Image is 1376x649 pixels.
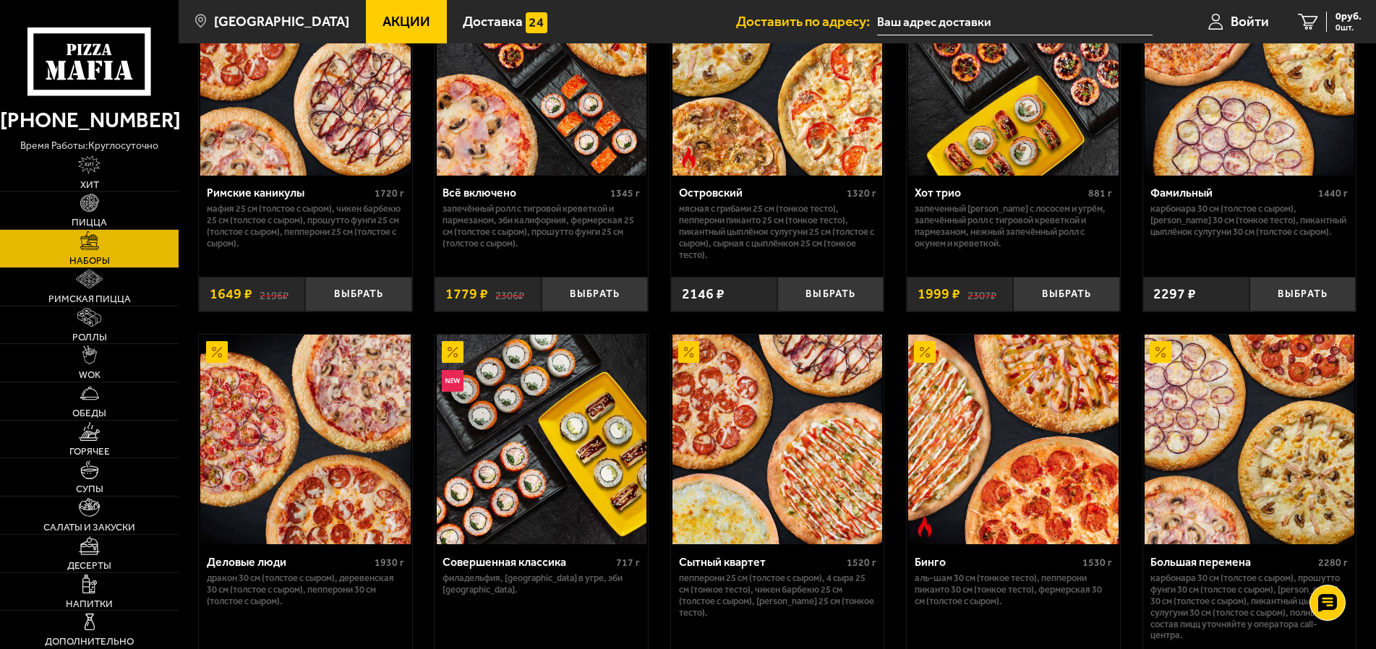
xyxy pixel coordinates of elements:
span: 881 г [1088,187,1112,199]
span: Акции [383,14,430,28]
p: Запеченный [PERSON_NAME] с лососем и угрём, Запечённый ролл с тигровой креветкой и пармезаном, Не... [915,203,1112,249]
img: Акционный [206,341,228,363]
a: АкционныйБольшая перемена [1143,335,1356,544]
img: Острое блюдо [678,147,700,168]
s: 2196 ₽ [260,287,289,301]
img: Острое блюдо [914,516,936,538]
span: Пицца [72,218,107,227]
p: Пепперони 25 см (толстое с сыром), 4 сыра 25 см (тонкое тесто), Чикен Барбекю 25 см (толстое с сы... [679,572,876,618]
span: Салаты и закуски [43,523,135,532]
span: 0 руб. [1336,12,1362,22]
div: Большая перемена [1150,555,1315,569]
span: [GEOGRAPHIC_DATA] [214,14,349,28]
img: Акционный [442,341,463,363]
button: Выбрать [1013,277,1119,312]
a: АкционныйДеловые люди [199,335,412,544]
span: 0 шт. [1336,23,1362,32]
p: Филадельфия, [GEOGRAPHIC_DATA] в угре, Эби [GEOGRAPHIC_DATA]. [443,572,640,596]
div: Фамильный [1150,186,1315,199]
p: Карбонара 30 см (толстое с сыром), [PERSON_NAME] 30 см (тонкое тесто), Пикантный цыплёнок сулугун... [1150,203,1348,238]
span: 1649 ₽ [210,287,252,301]
span: Супы [76,484,103,494]
div: Римские каникулы [207,186,371,199]
span: 1999 ₽ [918,287,960,301]
img: Акционный [1150,341,1171,363]
span: Роллы [72,332,107,342]
span: 1930 г [375,556,404,569]
p: Мафия 25 см (толстое с сыром), Чикен Барбекю 25 см (толстое с сыром), Прошутто Фунги 25 см (толст... [207,203,404,249]
p: Карбонара 30 см (толстое с сыром), Прошутто Фунги 30 см (толстое с сыром), [PERSON_NAME] 30 см (т... [1150,572,1348,641]
button: Выбрать [305,277,411,312]
span: Наборы [69,256,110,265]
a: АкционныйСытный квартет [671,335,884,544]
img: Акционный [678,341,700,363]
span: 1320 г [847,187,876,199]
img: Деловые люди [200,335,410,544]
span: Доставка [463,14,523,28]
div: Совершенная классика [443,555,612,569]
span: 1530 г [1082,556,1112,569]
div: Хот трио [915,186,1085,199]
span: 1440 г [1318,187,1348,199]
span: 717 г [616,556,640,569]
span: Войти [1231,14,1269,28]
a: АкционныйОстрое блюдоБинго [907,335,1120,544]
span: Хит [80,180,99,189]
span: WOK [79,370,101,379]
div: Деловые люди [207,555,371,569]
div: Всё включено [443,186,607,199]
span: 2280 г [1318,556,1348,569]
a: АкционныйНовинкаСовершенная классика [435,335,648,544]
div: Островский [679,186,843,199]
span: 1345 г [610,187,640,199]
span: Десерты [67,561,111,570]
span: Горячее [69,447,110,456]
input: Ваш адрес доставки [877,9,1153,35]
span: 2146 ₽ [682,287,725,301]
span: Обеды [72,408,106,418]
button: Выбрать [542,277,648,312]
p: Мясная с грибами 25 см (тонкое тесто), Пепперони Пиканто 25 см (тонкое тесто), Пикантный цыплёнок... [679,203,876,260]
img: Сытный квартет [672,335,882,544]
p: Дракон 30 см (толстое с сыром), Деревенская 30 см (толстое с сыром), Пепперони 30 см (толстое с с... [207,572,404,607]
img: Большая перемена [1145,335,1354,544]
img: 15daf4d41897b9f0e9f617042186c801.svg [526,12,547,34]
p: Аль-Шам 30 см (тонкое тесто), Пепперони Пиканто 30 см (тонкое тесто), Фермерская 30 см (толстое с... [915,572,1112,607]
span: Римская пицца [48,294,131,304]
button: Выбрать [777,277,884,312]
button: Выбрать [1249,277,1356,312]
span: Доставить по адресу: [736,14,877,28]
span: Напитки [66,599,113,609]
p: Запечённый ролл с тигровой креветкой и пармезаном, Эби Калифорния, Фермерская 25 см (толстое с сы... [443,203,640,249]
s: 2306 ₽ [495,287,524,301]
img: Бинго [908,335,1118,544]
span: Дополнительно [45,637,134,646]
div: Сытный квартет [679,555,843,569]
img: Совершенная классика [437,335,646,544]
img: Новинка [442,370,463,392]
img: Акционный [914,341,936,363]
s: 2307 ₽ [967,287,996,301]
span: 1520 г [847,556,876,569]
span: 1779 ₽ [445,287,488,301]
span: 1720 г [375,187,404,199]
span: 2297 ₽ [1153,287,1196,301]
div: Бинго [915,555,1079,569]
